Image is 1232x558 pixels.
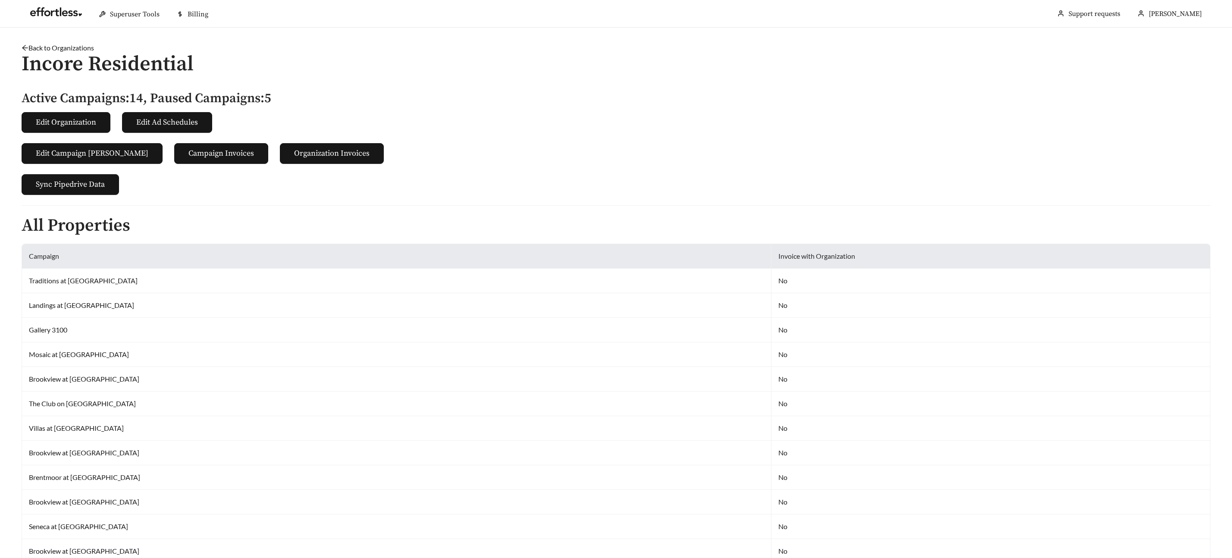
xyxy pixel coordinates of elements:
td: Mosaic at [GEOGRAPHIC_DATA] [22,342,771,367]
span: Sync Pipedrive Data [36,179,105,190]
a: Support requests [1069,9,1120,18]
button: Sync Pipedrive Data [22,174,119,195]
h1: Incore Residential [22,53,1210,76]
td: No [771,392,1210,416]
span: Edit Ad Schedules [136,116,198,128]
td: No [771,269,1210,293]
td: No [771,293,1210,318]
span: Campaign Invoices [188,147,254,159]
button: Campaign Invoices [174,143,268,164]
td: The Club on [GEOGRAPHIC_DATA] [22,392,771,416]
span: Organization Invoices [294,147,370,159]
td: No [771,342,1210,367]
td: No [771,490,1210,514]
td: No [771,367,1210,392]
td: No [771,465,1210,490]
th: Invoice with Organization [771,244,1210,269]
td: No [771,416,1210,441]
button: Edit Campaign [PERSON_NAME] [22,143,163,164]
span: Billing [188,10,208,19]
td: No [771,318,1210,342]
td: Gallery 3100 [22,318,771,342]
td: Brookview at [GEOGRAPHIC_DATA] [22,441,771,465]
button: Edit Ad Schedules [122,112,212,133]
td: Seneca at [GEOGRAPHIC_DATA] [22,514,771,539]
th: Campaign [22,244,771,269]
span: Edit Campaign [PERSON_NAME] [36,147,148,159]
td: Brentmoor at [GEOGRAPHIC_DATA] [22,465,771,490]
button: Edit Organization [22,112,110,133]
td: Villas at [GEOGRAPHIC_DATA] [22,416,771,441]
td: No [771,441,1210,465]
h5: Active Campaigns: 14 , Paused Campaigns: 5 [22,91,1210,106]
td: Brookview at [GEOGRAPHIC_DATA] [22,367,771,392]
td: Brookview at [GEOGRAPHIC_DATA] [22,490,771,514]
td: No [771,514,1210,539]
h2: All Properties [22,216,1210,235]
button: Organization Invoices [280,143,384,164]
td: Landings at [GEOGRAPHIC_DATA] [22,293,771,318]
span: Edit Organization [36,116,96,128]
a: arrow-leftBack to Organizations [22,44,94,52]
span: arrow-left [22,44,28,51]
td: Traditions at [GEOGRAPHIC_DATA] [22,269,771,293]
span: Superuser Tools [110,10,160,19]
span: [PERSON_NAME] [1149,9,1202,18]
